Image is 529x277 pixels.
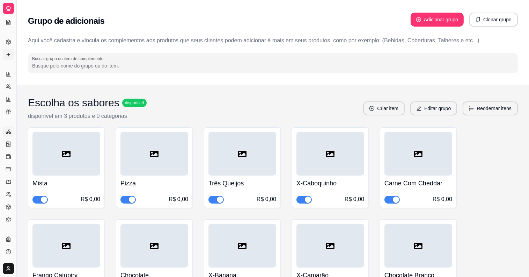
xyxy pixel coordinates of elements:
[120,178,188,188] h4: Pizza
[296,178,364,188] h4: X-Caboquinho
[257,195,276,204] div: R$ 0,00
[410,101,457,115] button: editEditar grupo
[417,106,421,111] span: edit
[411,13,464,27] button: plus-circleAdicionar grupo
[363,101,405,115] button: plus-circleCriar item
[124,100,145,106] span: disponível
[384,178,452,188] h4: Carne Com Cheddar
[433,195,452,204] div: R$ 0,00
[81,195,100,204] div: R$ 0,00
[28,36,518,45] p: Aqui você cadastra e víncula os complementos aos produtos que seus clientes podem adicionar à mai...
[169,195,188,204] div: R$ 0,00
[416,17,421,22] span: plus-circle
[28,97,119,109] h3: Escolha os sabores
[369,106,374,111] span: plus-circle
[469,13,518,27] button: copyClonar grupo
[32,178,100,188] h4: Mista
[469,106,474,111] span: ordered-list
[28,112,147,120] p: disponível em 3 produtos e 0 categorias
[208,178,276,188] h4: Três Queijos
[476,17,480,22] span: copy
[463,101,518,115] button: ordered-listReodernar itens
[32,56,106,62] label: Buscar grupo ou item de complemento
[28,15,104,27] h2: Grupo de adicionais
[32,62,514,69] input: Buscar grupo ou item de complemento
[345,195,364,204] div: R$ 0,00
